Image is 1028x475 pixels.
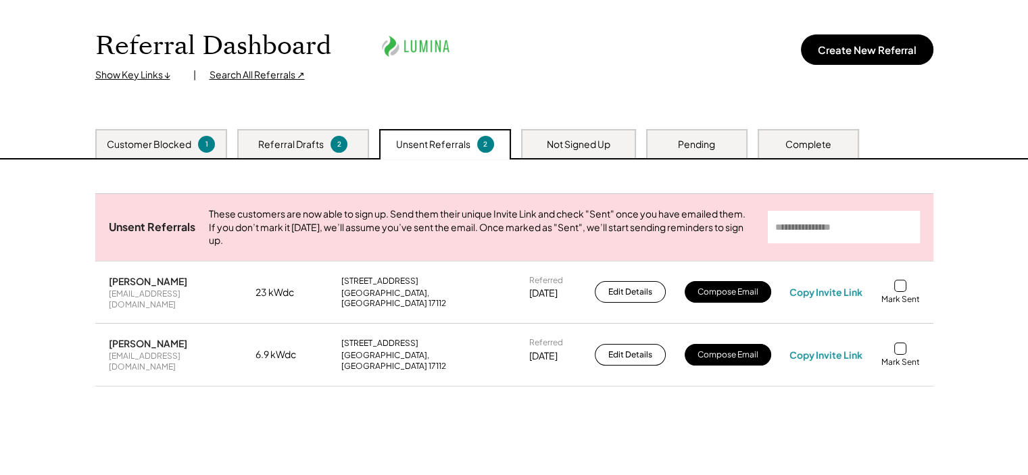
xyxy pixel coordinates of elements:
div: 6.9 kWdc [255,348,323,361]
div: 2 [479,139,492,149]
div: Unsent Referrals [109,220,195,234]
div: [STREET_ADDRESS] [341,276,418,286]
div: Not Signed Up [547,138,610,151]
div: Referral Drafts [258,138,324,151]
button: Edit Details [595,344,666,366]
div: Search All Referrals ↗ [210,68,305,82]
div: Unsent Referrals [396,138,470,151]
img: lumina.png [378,28,453,65]
div: [GEOGRAPHIC_DATA], [GEOGRAPHIC_DATA] 17112 [341,288,510,309]
div: Referred [529,275,563,286]
button: Compose Email [685,344,771,366]
div: Referred [529,337,563,348]
div: Mark Sent [881,357,919,368]
div: Complete [785,138,831,151]
button: Create New Referral [801,34,933,65]
div: [PERSON_NAME] [109,275,187,287]
div: [GEOGRAPHIC_DATA], [GEOGRAPHIC_DATA] 17112 [341,350,510,371]
h1: Referral Dashboard [95,30,331,62]
div: Customer Blocked [107,138,191,151]
div: 2 [333,139,345,149]
div: [EMAIL_ADDRESS][DOMAIN_NAME] [109,289,237,309]
button: Edit Details [595,281,666,303]
div: [DATE] [529,286,558,300]
div: 23 kWdc [255,286,323,299]
div: Copy Invite Link [789,286,862,298]
div: Mark Sent [881,294,919,305]
div: [STREET_ADDRESS] [341,338,418,349]
div: Copy Invite Link [789,349,862,361]
div: [EMAIL_ADDRESS][DOMAIN_NAME] [109,351,237,372]
div: [DATE] [529,349,558,363]
div: These customers are now able to sign up. Send them their unique Invite Link and check "Sent" once... [209,207,754,247]
button: Compose Email [685,281,771,303]
div: Pending [678,138,715,151]
div: [PERSON_NAME] [109,337,187,349]
div: 1 [200,139,213,149]
div: Show Key Links ↓ [95,68,180,82]
div: | [193,68,196,82]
